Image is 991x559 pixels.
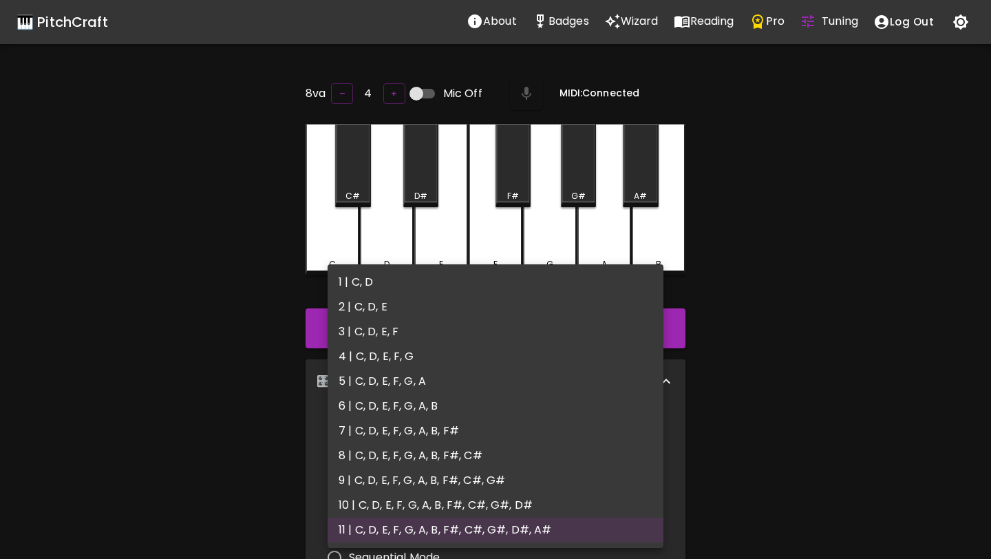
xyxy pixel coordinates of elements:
li: 4 | C, D, E, F, G [328,344,663,369]
li: 8 | C, D, E, F, G, A, B, F#, C# [328,443,663,468]
li: 5 | C, D, E, F, G, A [328,369,663,394]
li: 10 | C, D, E, F, G, A, B, F#, C#, G#, D# [328,493,663,518]
li: 9 | C, D, E, F, G, A, B, F#, C#, G# [328,468,663,493]
li: 11 | C, D, E, F, G, A, B, F#, C#, G#, D#, A# [328,518,663,542]
li: 7 | C, D, E, F, G, A, B, F# [328,419,663,443]
li: 6 | C, D, E, F, G, A, B [328,394,663,419]
li: 2 | C, D, E [328,295,663,319]
li: 1 | C, D [328,270,663,295]
li: 3 | C, D, E, F [328,319,663,344]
